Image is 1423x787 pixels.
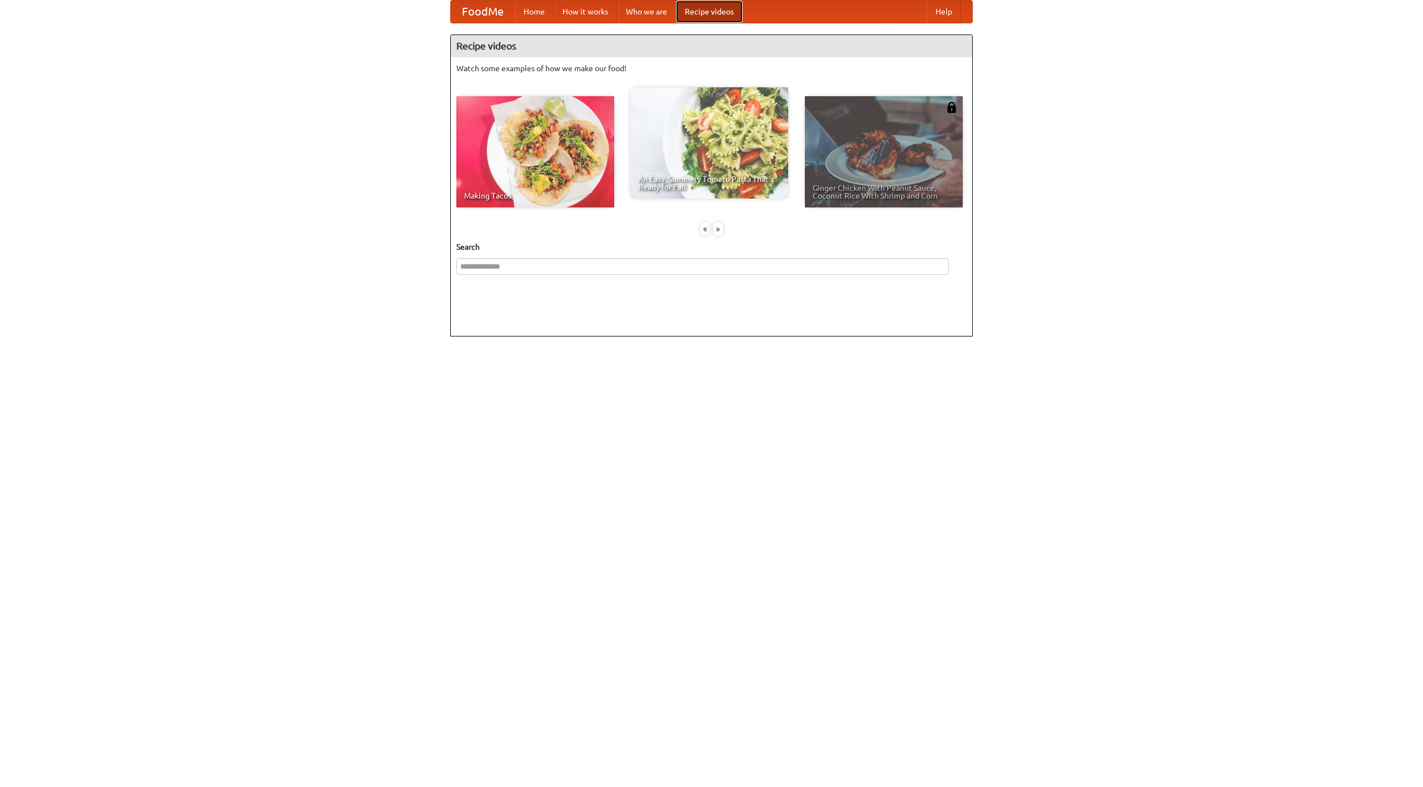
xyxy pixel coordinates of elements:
a: Help [927,1,961,23]
a: Recipe videos [676,1,743,23]
a: Who we are [617,1,676,23]
a: How it works [554,1,617,23]
a: An Easy, Summery Tomato Pasta That's Ready for Fall [630,87,788,199]
a: Making Tacos [456,96,614,207]
div: » [713,222,723,236]
img: 483408.png [946,102,957,113]
h4: Recipe videos [451,35,972,57]
div: « [700,222,710,236]
span: Making Tacos [464,192,606,200]
a: Home [515,1,554,23]
h5: Search [456,241,967,253]
p: Watch some examples of how we make our food! [456,63,967,74]
a: FoodMe [451,1,515,23]
span: An Easy, Summery Tomato Pasta That's Ready for Fall [638,175,780,191]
